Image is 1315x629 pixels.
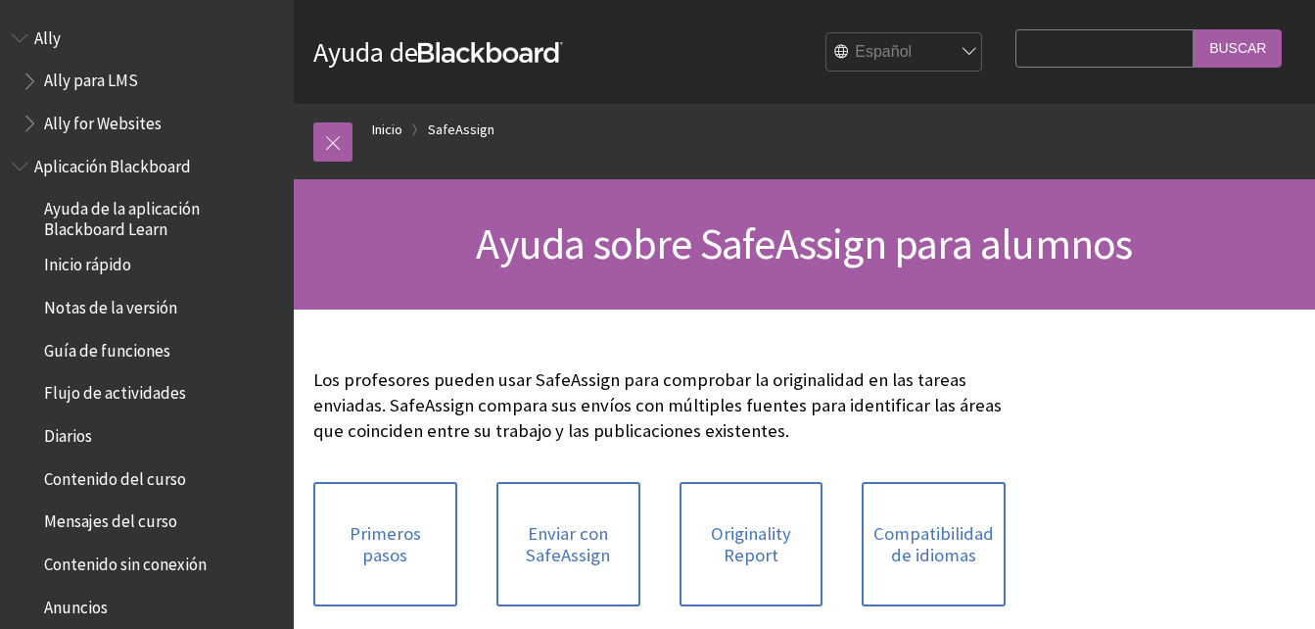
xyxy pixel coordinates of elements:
[44,334,170,361] span: Guía de funciones
[428,118,494,142] a: SafeAssign
[313,34,563,70] a: Ayuda deBlackboard
[44,377,186,404] span: Flujo de actividades
[44,193,280,239] span: Ayuda de la aplicación Blackboard Learn
[44,506,177,532] span: Mensajes del curso
[44,419,92,446] span: Diarios
[34,22,61,48] span: Ally
[496,482,640,606] a: Enviar con SafeAssign
[1194,29,1282,68] input: Buscar
[372,118,402,142] a: Inicio
[826,33,983,73] select: Site Language Selector
[862,482,1006,606] a: Compatibilidad de idiomas
[680,482,823,606] a: Originality Report
[418,42,563,63] strong: Blackboard
[44,107,162,133] span: Ally for Websites
[313,367,1006,445] p: Los profesores pueden usar SafeAssign para comprobar la originalidad en las tareas enviadas. Safe...
[44,65,138,91] span: Ally para LMS
[313,482,457,606] a: Primeros pasos
[12,22,282,140] nav: Book outline for Anthology Ally Help
[44,291,177,317] span: Notas de la versión
[44,548,207,574] span: Contenido sin conexión
[476,217,1132,270] span: Ayuda sobre SafeAssign para alumnos
[44,462,186,489] span: Contenido del curso
[44,591,108,617] span: Anuncios
[34,150,191,176] span: Aplicación Blackboard
[44,249,131,275] span: Inicio rápido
